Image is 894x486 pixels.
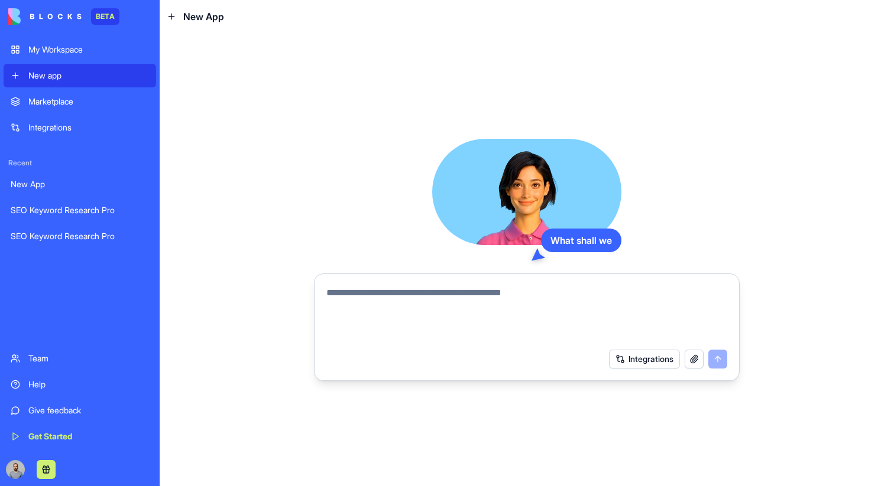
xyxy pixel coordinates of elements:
[609,350,680,368] button: Integrations
[28,44,149,56] div: My Workspace
[4,116,156,139] a: Integrations
[28,405,149,416] div: Give feedback
[11,178,149,190] div: New App
[28,353,149,364] div: Team
[4,158,156,168] span: Recent
[28,430,149,442] div: Get Started
[8,8,119,25] a: BETA
[6,460,25,479] img: image_123650291_bsq8ao.jpg
[4,373,156,396] a: Help
[4,172,156,196] a: New App
[28,96,149,107] div: Marketplace
[4,64,156,87] a: New app
[8,8,82,25] img: logo
[4,224,156,248] a: SEO Keyword Research Pro
[4,90,156,113] a: Marketplace
[28,70,149,81] div: New app
[4,198,156,222] a: SEO Keyword Research Pro
[28,122,149,133] div: Integrations
[4,38,156,61] a: My Workspace
[4,399,156,422] a: Give feedback
[541,229,621,252] div: What shall we
[183,9,224,24] span: New App
[11,204,149,216] div: SEO Keyword Research Pro
[28,379,149,390] div: Help
[91,8,119,25] div: BETA
[4,425,156,448] a: Get Started
[11,230,149,242] div: SEO Keyword Research Pro
[4,347,156,370] a: Team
